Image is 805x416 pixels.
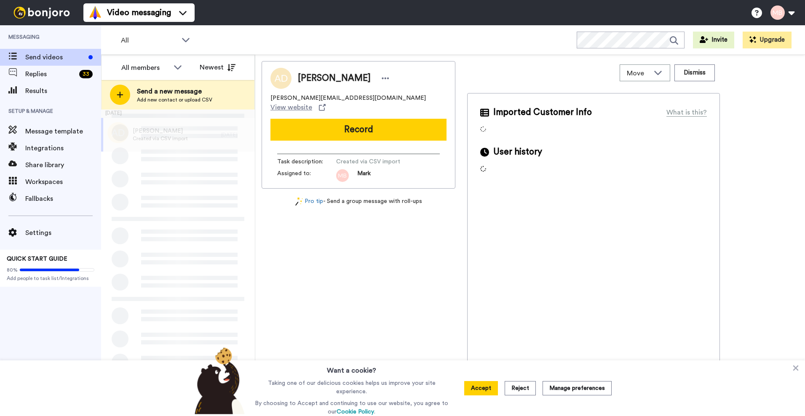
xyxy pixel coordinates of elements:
div: - Send a group message with roll-ups [262,197,455,206]
p: By choosing to Accept and continuing to use our website, you agree to our . [253,399,450,416]
span: [PERSON_NAME] [133,127,188,135]
span: Fallbacks [25,194,101,204]
span: Assigned to: [277,169,336,182]
button: Manage preferences [543,381,612,395]
span: Created via CSV import [133,135,188,142]
span: 80% [7,267,18,273]
span: User history [493,146,542,158]
button: Accept [464,381,498,395]
a: Pro tip [295,197,323,206]
div: 33 [79,70,93,78]
a: View website [270,102,326,112]
div: [DATE] [221,131,251,138]
span: Send a new message [137,86,212,96]
button: Invite [693,32,734,48]
span: Task description : [277,157,336,166]
button: Reject [505,381,536,395]
span: [PERSON_NAME] [298,72,371,85]
span: Imported Customer Info [493,106,592,119]
span: Add new contact or upload CSV [137,96,212,103]
span: Send videos [25,52,85,62]
span: Settings [25,228,101,238]
h3: Want a cookie? [327,360,376,376]
span: View website [270,102,312,112]
span: Share library [25,160,101,170]
button: Upgrade [743,32,792,48]
div: All members [121,63,169,73]
button: Record [270,119,447,141]
span: Created via CSV import [336,157,416,166]
span: Replies [25,69,76,79]
img: magic-wand.svg [295,197,303,206]
a: Cookie Policy [337,409,374,415]
span: Workspaces [25,177,101,187]
div: [DATE] [101,109,255,118]
img: ee0f2f59-ee22-4b0e-b309-bb6c7cc72f27.png [336,169,349,182]
span: All [121,35,177,45]
span: [PERSON_NAME][EMAIL_ADDRESS][DOMAIN_NAME] [270,94,426,102]
img: ad.png [107,122,128,143]
span: Results [25,86,101,96]
div: What is this? [666,107,707,117]
span: Video messaging [107,7,171,19]
img: vm-color.svg [88,6,102,19]
span: QUICK START GUIDE [7,256,67,262]
button: Dismiss [674,64,715,81]
span: Message template [25,126,101,136]
button: Newest [193,59,242,76]
span: Integrations [25,143,101,153]
span: Add people to task list/Integrations [7,275,94,282]
p: Taking one of our delicious cookies helps us improve your site experience. [253,379,450,396]
img: bear-with-cookie.png [187,347,249,414]
img: Image of Adam Dickinson [270,68,292,89]
span: Mark [357,169,371,182]
img: bj-logo-header-white.svg [10,7,73,19]
span: Move [627,68,650,78]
